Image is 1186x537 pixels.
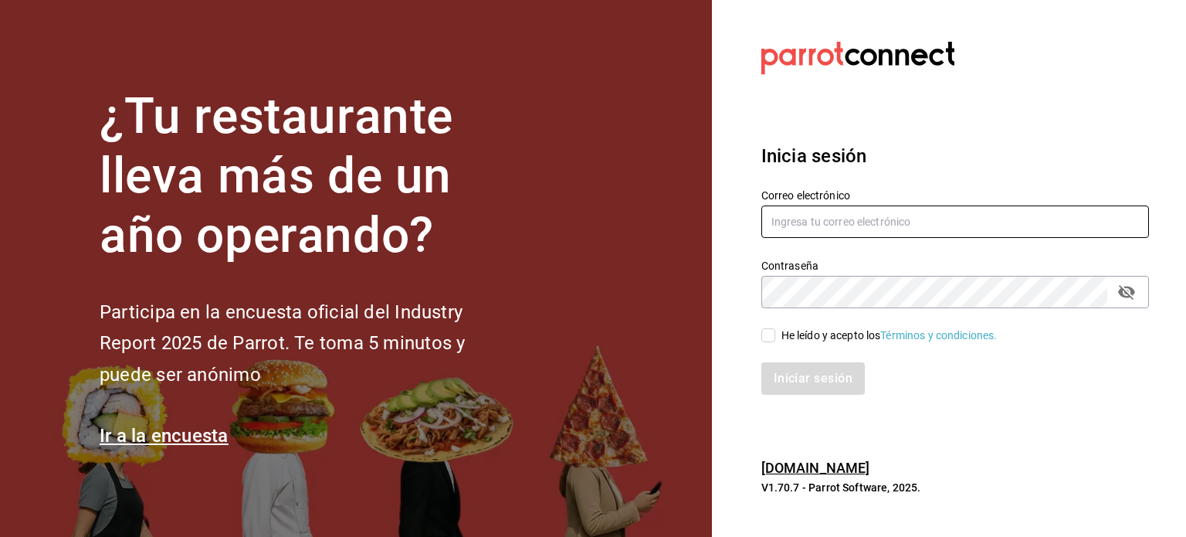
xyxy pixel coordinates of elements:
label: Contraseña [761,260,1149,271]
a: [DOMAIN_NAME] [761,460,870,476]
h3: Inicia sesión [761,142,1149,170]
p: V1.70.7 - Parrot Software, 2025. [761,480,1149,495]
label: Correo electrónico [761,190,1149,201]
a: Ir a la encuesta [100,425,229,447]
h1: ¿Tu restaurante lleva más de un año operando? [100,87,517,265]
a: Términos y condiciones. [880,329,997,342]
input: Ingresa tu correo electrónico [761,206,1149,238]
h2: Participa en la encuesta oficial del Industry Report 2025 de Parrot. Te toma 5 minutos y puede se... [100,297,517,391]
div: He leído y acepto los [781,328,998,344]
button: passwordField [1113,279,1140,305]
